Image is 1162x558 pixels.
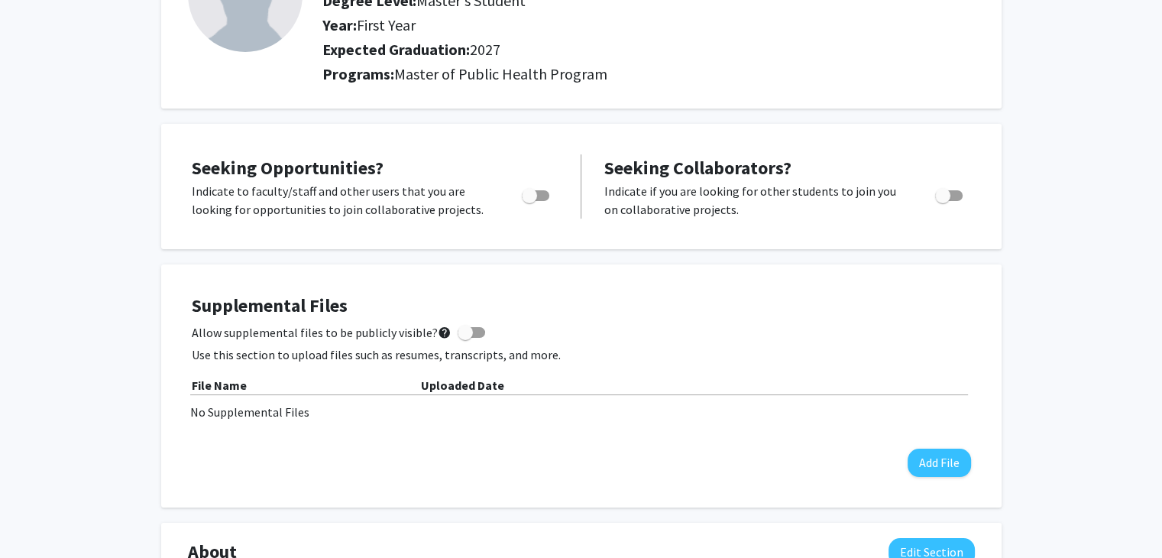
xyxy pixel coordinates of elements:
[192,295,971,317] h4: Supplemental Files
[192,378,247,393] b: File Name
[322,41,843,59] h2: Expected Graduation:
[908,449,971,477] button: Add File
[438,323,452,342] mat-icon: help
[11,489,65,547] iframe: Chat
[421,378,504,393] b: Uploaded Date
[604,156,791,180] span: Seeking Collaborators?
[190,403,973,421] div: No Supplemental Files
[192,156,384,180] span: Seeking Opportunities?
[322,16,843,34] h2: Year:
[322,65,974,83] h2: Programs:
[192,346,971,364] p: Use this section to upload files such as resumes, transcripts, and more.
[357,15,416,34] span: First Year
[470,40,500,59] span: 2027
[929,182,971,205] div: Toggle
[604,182,906,219] p: Indicate if you are looking for other students to join you on collaborative projects.
[192,182,493,219] p: Indicate to faculty/staff and other users that you are looking for opportunities to join collabor...
[516,182,558,205] div: Toggle
[394,64,607,83] span: Master of Public Health Program
[192,323,452,342] span: Allow supplemental files to be publicly visible?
